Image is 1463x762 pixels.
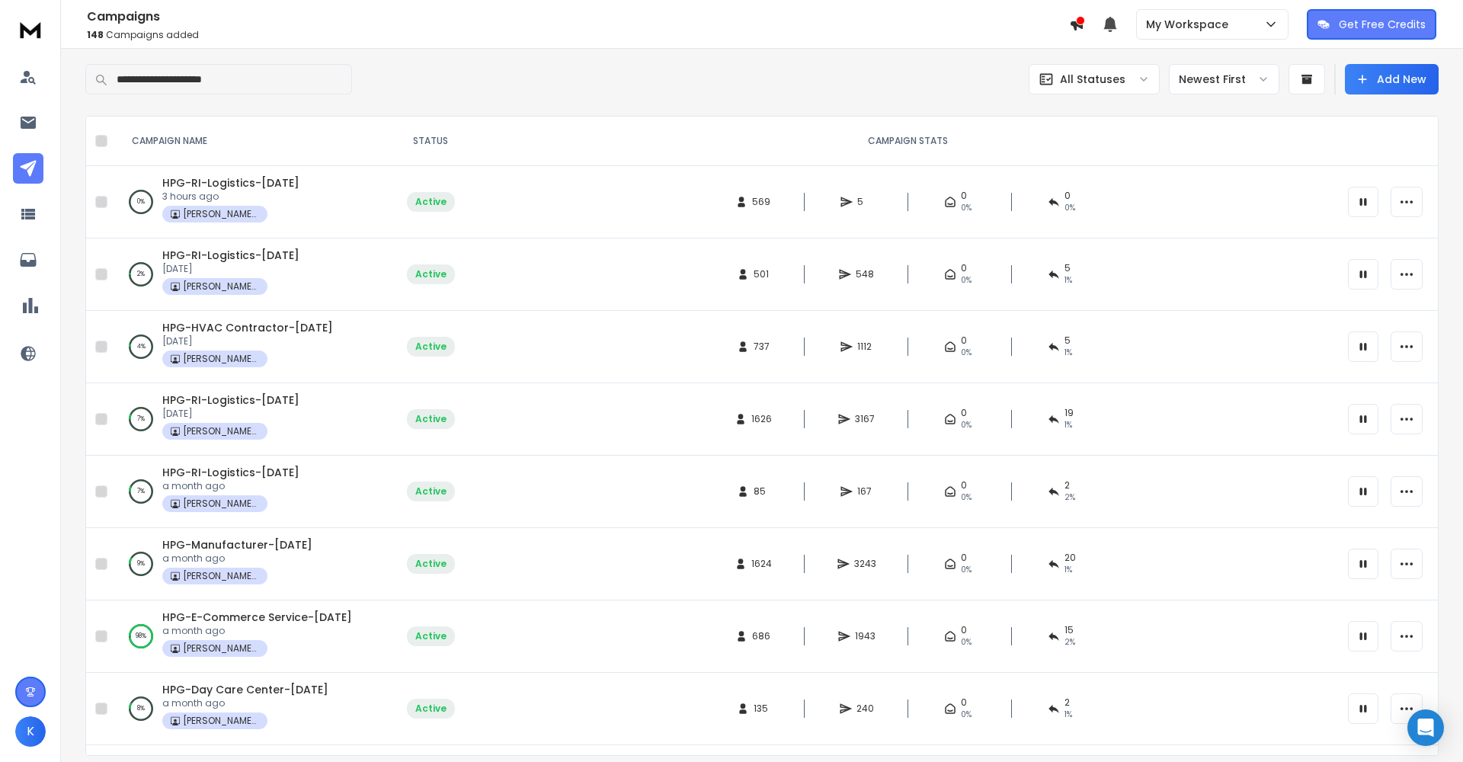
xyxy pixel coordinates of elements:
div: Active [415,558,447,570]
span: 737 [754,341,770,353]
td: 0%HPG-RI-Logistics-[DATE]3 hours ago[PERSON_NAME] Property Group [114,166,385,239]
span: HPG-E-Commerce Service-[DATE] [162,610,352,625]
a: HPG-RI-Logistics-[DATE] [162,465,299,480]
div: Active [415,341,447,353]
span: 1 % [1064,419,1072,431]
p: 9 % [137,556,145,571]
span: 0 [961,262,967,274]
span: 19 [1064,407,1074,419]
span: 3243 [854,558,876,570]
p: a month ago [162,552,312,565]
span: 1 % [1064,564,1072,576]
span: 0% [961,491,972,504]
span: 135 [754,703,769,715]
p: a month ago [162,625,352,637]
span: 1624 [751,558,772,570]
td: 8%HPG-Day Care Center-[DATE]a month ago[PERSON_NAME] Property Group [114,673,385,745]
td: 7%HPG-RI-Logistics-[DATE]a month ago[PERSON_NAME] Property Group [114,456,385,528]
p: 4 % [137,339,146,354]
span: 0% [961,419,972,431]
p: [PERSON_NAME] Property Group [183,715,259,727]
span: 0 % [1064,202,1075,214]
span: 5 [857,196,872,208]
button: Newest First [1169,64,1279,94]
span: 0% [961,347,972,359]
th: CAMPAIGN STATS [476,117,1339,166]
td: 4%HPG-HVAC Contractor-[DATE][DATE][PERSON_NAME] Property Group [114,311,385,383]
img: logo [15,15,46,43]
p: [PERSON_NAME] Property Group [183,425,259,437]
span: 1 % [1064,274,1072,287]
div: Active [415,485,447,498]
a: HPG-RI-Logistics-[DATE] [162,392,299,408]
div: Active [415,196,447,208]
p: [PERSON_NAME] Property Group [183,642,259,655]
span: 1626 [751,413,772,425]
span: 5 [1064,262,1071,274]
a: HPG-Manufacturer-[DATE] [162,537,312,552]
p: [DATE] [162,335,333,347]
span: 0 [961,479,967,491]
td: 7%HPG-RI-Logistics-[DATE][DATE][PERSON_NAME] Property Group [114,383,385,456]
p: 98 % [136,629,146,644]
span: 1943 [855,630,876,642]
div: Active [415,413,447,425]
p: 0 % [137,194,145,210]
p: 2 % [137,267,145,282]
a: HPG-Day Care Center-[DATE] [162,682,328,697]
p: All Statuses [1060,72,1125,87]
span: 548 [856,268,874,280]
td: 98%HPG-E-Commerce Service-[DATE]a month ago[PERSON_NAME] Property Group [114,600,385,673]
span: 2 % [1064,491,1075,504]
span: 15 [1064,624,1074,636]
p: Get Free Credits [1339,17,1426,32]
button: Add New [1345,64,1439,94]
span: 0 [961,696,967,709]
p: a month ago [162,480,299,492]
span: 148 [87,28,104,41]
span: 3167 [855,413,875,425]
span: 0% [961,709,972,721]
span: 2 % [1064,636,1075,648]
span: 501 [754,268,769,280]
div: Active [415,268,447,280]
div: Active [415,703,447,715]
span: 1112 [857,341,872,353]
span: 85 [754,485,769,498]
p: 8 % [137,701,145,716]
p: 7 % [137,484,145,499]
td: 9%HPG-Manufacturer-[DATE]a month ago[PERSON_NAME] Property Group [114,528,385,600]
span: 0 [961,624,967,636]
span: 0 [961,335,967,347]
span: 2 [1064,696,1070,709]
p: [DATE] [162,263,299,275]
span: 1 % [1064,709,1072,721]
span: 240 [856,703,874,715]
span: K [15,716,46,747]
span: 0 [961,190,967,202]
span: 0% [961,274,972,287]
button: Get Free Credits [1307,9,1436,40]
p: [DATE] [162,408,299,420]
p: Campaigns added [87,29,1069,41]
span: 5 [1064,335,1071,347]
p: [PERSON_NAME] Property Group [183,353,259,365]
span: 20 [1064,552,1076,564]
p: 7 % [137,411,145,427]
a: HPG-HVAC Contractor-[DATE] [162,320,333,335]
td: 2%HPG-RI-Logistics-[DATE][DATE][PERSON_NAME] Property Group [114,239,385,311]
a: HPG-RI-Logistics-[DATE] [162,248,299,263]
span: 686 [752,630,770,642]
p: [PERSON_NAME] Property Group [183,208,259,220]
span: 0% [961,202,972,214]
span: 0% [961,564,972,576]
div: Active [415,630,447,642]
a: HPG-RI-Logistics-[DATE] [162,175,299,190]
